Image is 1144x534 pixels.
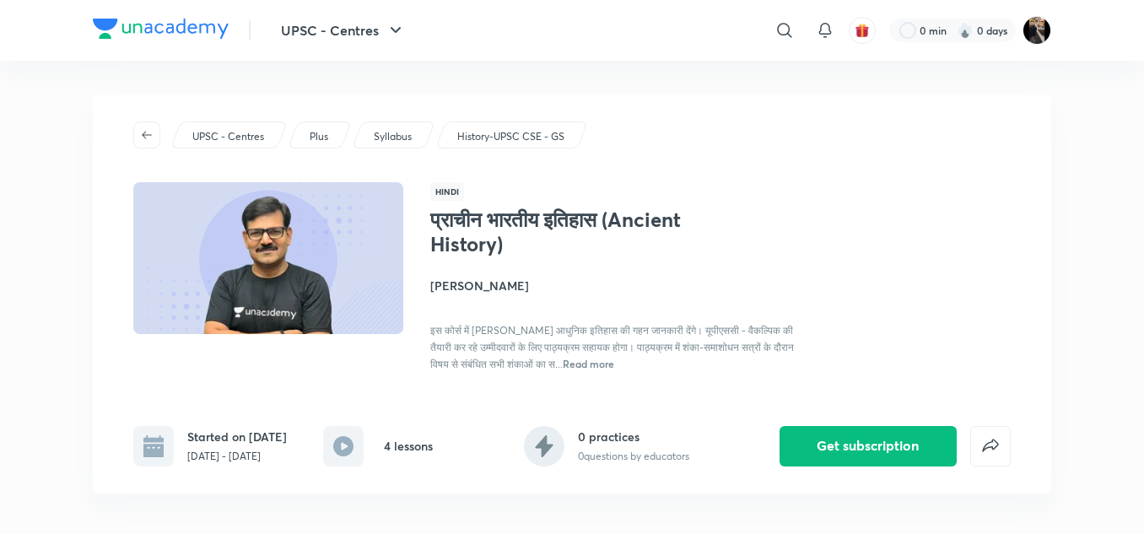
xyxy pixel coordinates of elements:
[93,19,229,39] img: Company Logo
[855,23,870,38] img: avatar
[374,129,412,144] p: Syllabus
[310,129,328,144] p: Plus
[430,277,808,294] h4: [PERSON_NAME]
[957,22,974,39] img: streak
[131,181,406,336] img: Thumbnail
[190,129,267,144] a: UPSC - Centres
[430,324,794,370] span: इस कोर्स में [PERSON_NAME] आधुनिक इतिहास की गहन जानकारी देंगे। यूपीएससी - वैकल्पिक की तैयारी कर र...
[371,129,415,144] a: Syllabus
[1023,16,1051,45] img: amit tripathi
[271,13,416,47] button: UPSC - Centres
[563,357,614,370] span: Read more
[307,129,332,144] a: Plus
[578,449,689,464] p: 0 questions by educators
[187,449,287,464] p: [DATE] - [DATE]
[455,129,568,144] a: History-UPSC CSE - GS
[970,426,1011,467] button: false
[187,428,287,445] h6: Started on [DATE]
[457,129,564,144] p: History-UPSC CSE - GS
[93,19,229,43] a: Company Logo
[430,182,464,201] span: Hindi
[430,208,706,256] h1: प्राचीन भारतीय इतिहास (Ancient History)
[578,428,689,445] h6: 0 practices
[384,437,433,455] h6: 4 lessons
[849,17,876,44] button: avatar
[192,129,264,144] p: UPSC - Centres
[780,426,957,467] button: Get subscription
